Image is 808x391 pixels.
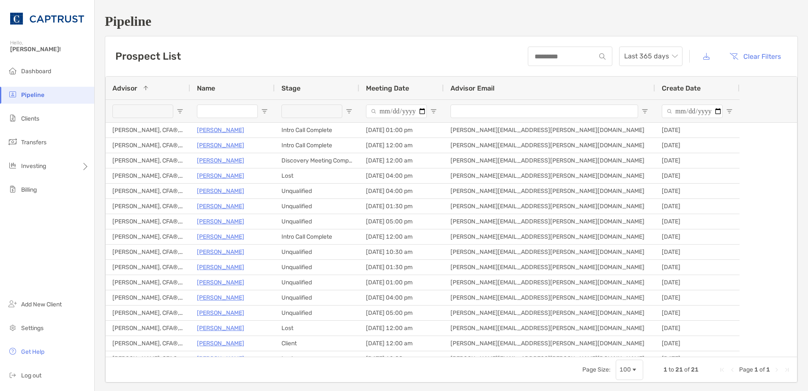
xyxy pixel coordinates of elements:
[106,184,190,198] div: [PERSON_NAME], CFA®, CFP®
[106,199,190,214] div: [PERSON_NAME], CFA®, CFP®
[21,91,44,99] span: Pipeline
[359,199,444,214] div: [DATE] 01:30 pm
[366,105,427,118] input: Meeting Date Filter Input
[106,321,190,336] div: [PERSON_NAME], CFA®, CFP®
[641,108,648,115] button: Open Filter Menu
[359,351,444,366] div: [DATE] 12:00 am
[261,108,268,115] button: Open Filter Menu
[275,275,359,290] div: Unqualified
[723,47,787,66] button: Clear Filters
[359,260,444,275] div: [DATE] 01:30 pm
[275,260,359,275] div: Unqualified
[366,84,409,92] span: Meeting Date
[8,322,18,333] img: settings icon
[8,299,18,309] img: add_new_client icon
[691,366,699,373] span: 21
[106,351,190,366] div: [PERSON_NAME], CFA®, CFP®
[197,338,244,349] a: [PERSON_NAME]
[675,366,683,373] span: 21
[21,186,37,193] span: Billing
[275,138,359,153] div: Intro Call Complete
[197,323,244,333] p: [PERSON_NAME]
[281,84,300,92] span: Stage
[275,229,359,244] div: Intro Call Complete
[444,321,655,336] div: [PERSON_NAME][EMAIL_ADDRESS][PERSON_NAME][DOMAIN_NAME]
[444,123,655,138] div: [PERSON_NAME][EMAIL_ADDRESS][PERSON_NAME][DOMAIN_NAME]
[106,245,190,259] div: [PERSON_NAME], CFA®, CFP®
[21,162,46,170] span: Investing
[8,66,18,76] img: dashboard icon
[430,108,437,115] button: Open Filter Menu
[655,229,740,244] div: [DATE]
[655,123,740,138] div: [DATE]
[10,3,84,34] img: CAPTRUST Logo
[197,247,244,257] a: [PERSON_NAME]
[655,214,740,229] div: [DATE]
[444,245,655,259] div: [PERSON_NAME][EMAIL_ADDRESS][PERSON_NAME][DOMAIN_NAME]
[21,115,39,122] span: Clients
[106,153,190,168] div: [PERSON_NAME], CFA®, CFP®
[655,138,740,153] div: [DATE]
[21,325,44,332] span: Settings
[655,168,740,183] div: [DATE]
[444,260,655,275] div: [PERSON_NAME][EMAIL_ADDRESS][PERSON_NAME][DOMAIN_NAME]
[106,214,190,229] div: [PERSON_NAME], CFA®, CFP®
[726,108,733,115] button: Open Filter Menu
[275,321,359,336] div: Lost
[655,351,740,366] div: [DATE]
[197,308,244,318] a: [PERSON_NAME]
[21,348,44,355] span: Get Help
[444,306,655,320] div: [PERSON_NAME][EMAIL_ADDRESS][PERSON_NAME][DOMAIN_NAME]
[197,277,244,288] a: [PERSON_NAME]
[450,105,638,118] input: Advisor Email Filter Input
[444,214,655,229] div: [PERSON_NAME][EMAIL_ADDRESS][PERSON_NAME][DOMAIN_NAME]
[8,370,18,380] img: logout icon
[655,245,740,259] div: [DATE]
[106,229,190,244] div: [PERSON_NAME], CFA®, CFP®
[359,153,444,168] div: [DATE] 12:00 am
[197,186,244,196] a: [PERSON_NAME]
[8,89,18,99] img: pipeline icon
[655,260,740,275] div: [DATE]
[655,321,740,336] div: [DATE]
[8,137,18,147] img: transfers icon
[197,125,244,135] a: [PERSON_NAME]
[275,123,359,138] div: Intro Call Complete
[684,366,690,373] span: of
[275,214,359,229] div: Unqualified
[444,184,655,198] div: [PERSON_NAME][EMAIL_ADDRESS][PERSON_NAME][DOMAIN_NAME]
[197,140,244,151] a: [PERSON_NAME]
[21,68,51,75] span: Dashboard
[359,245,444,259] div: [DATE] 10:30 am
[773,366,780,373] div: Next Page
[739,366,753,373] span: Page
[197,231,244,242] p: [PERSON_NAME]
[21,139,46,146] span: Transfers
[197,262,244,273] a: [PERSON_NAME]
[197,201,244,212] p: [PERSON_NAME]
[275,168,359,183] div: Lost
[759,366,765,373] span: of
[582,366,611,373] div: Page Size:
[197,216,244,227] p: [PERSON_NAME]
[624,47,677,66] span: Last 365 days
[444,199,655,214] div: [PERSON_NAME][EMAIL_ADDRESS][PERSON_NAME][DOMAIN_NAME]
[275,336,359,351] div: Client
[105,14,798,29] h1: Pipeline
[359,290,444,305] div: [DATE] 04:00 pm
[275,199,359,214] div: Unqualified
[112,84,137,92] span: Advisor
[599,53,606,60] img: input icon
[359,123,444,138] div: [DATE] 01:00 pm
[106,336,190,351] div: [PERSON_NAME], CFA®, CFP®
[10,46,89,53] span: [PERSON_NAME]!
[662,84,701,92] span: Create Date
[115,50,181,62] h3: Prospect List
[197,155,244,166] a: [PERSON_NAME]
[106,290,190,305] div: [PERSON_NAME], CFA®, CFP®
[663,366,667,373] span: 1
